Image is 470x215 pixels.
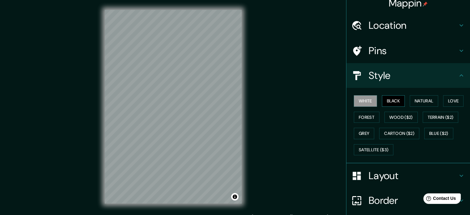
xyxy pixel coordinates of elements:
button: Forest [354,112,379,123]
div: Border [346,188,470,213]
button: White [354,95,377,107]
button: Toggle attribution [231,193,239,200]
button: Love [443,95,464,107]
button: Grey [354,128,374,139]
button: Black [382,95,405,107]
canvas: Map [105,10,242,204]
button: Cartoon ($2) [379,128,419,139]
h4: Location [369,19,458,32]
div: Location [346,13,470,38]
h4: Style [369,69,458,82]
h4: Layout [369,170,458,182]
h4: Border [369,194,458,207]
div: Style [346,63,470,88]
button: Natural [410,95,438,107]
div: Layout [346,163,470,188]
img: pin-icon.png [423,2,428,6]
button: Blue ($2) [424,128,453,139]
h4: Pins [369,45,458,57]
button: Wood ($2) [384,112,418,123]
button: Terrain ($2) [423,112,459,123]
div: Pins [346,38,470,63]
iframe: Help widget launcher [415,191,463,208]
button: Satellite ($3) [354,144,393,156]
